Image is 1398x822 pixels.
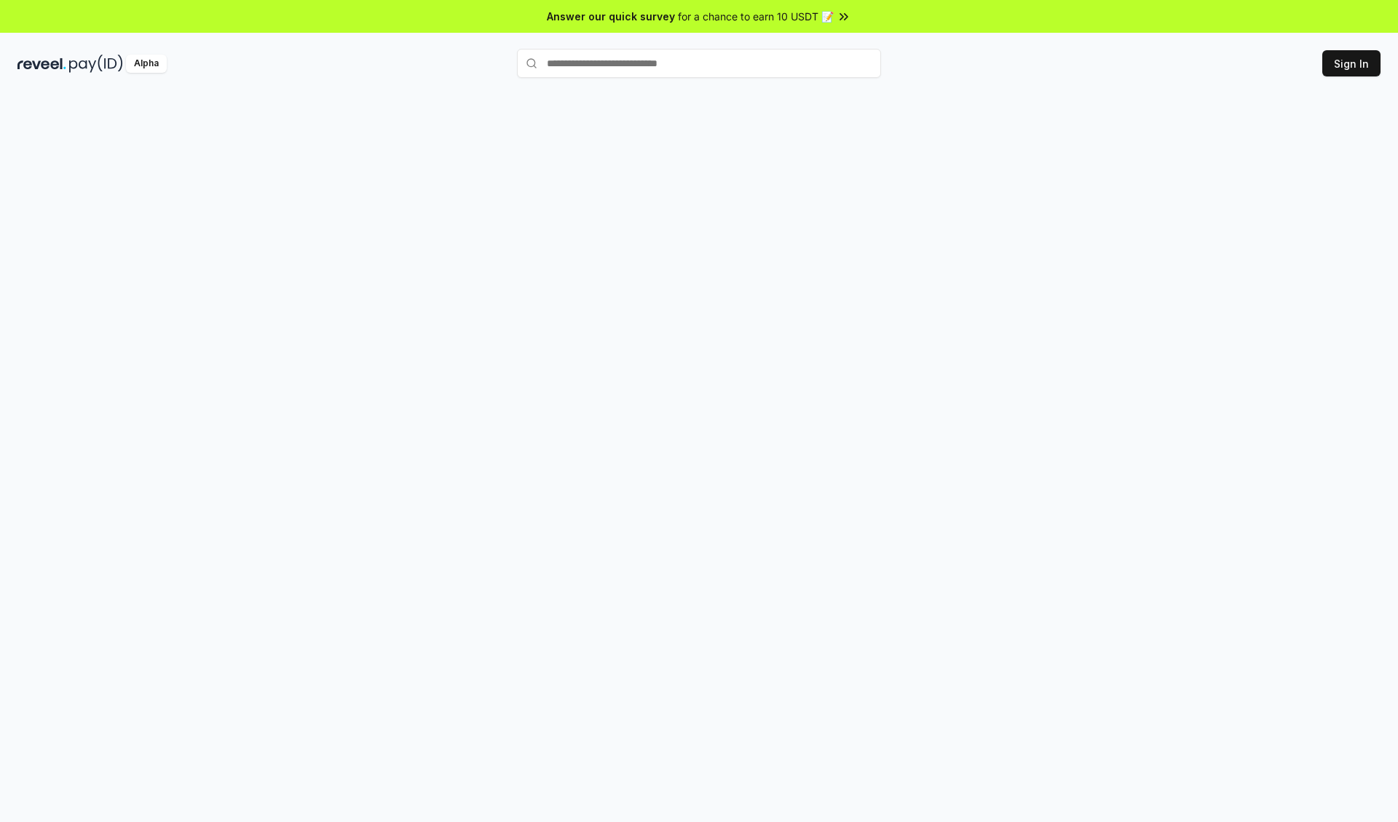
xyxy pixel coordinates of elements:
img: pay_id [69,55,123,73]
div: Alpha [126,55,167,73]
button: Sign In [1322,50,1381,76]
img: reveel_dark [17,55,66,73]
span: for a chance to earn 10 USDT 📝 [678,9,834,24]
span: Answer our quick survey [547,9,675,24]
